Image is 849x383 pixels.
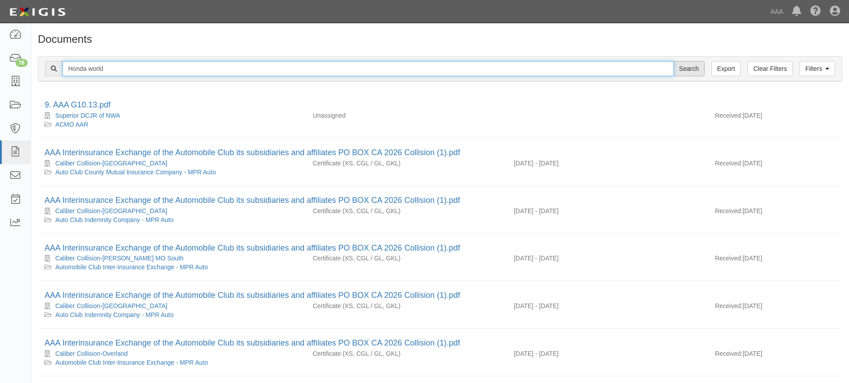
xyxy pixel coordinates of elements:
[45,100,111,109] a: 9. AAA G10.13.pdf
[306,301,507,310] div: Excess/Umbrella Liability Commercial General Liability / Garage Liability Garage Keepers Liability
[55,207,168,214] a: Caliber Collision-[GEOGRAPHIC_DATA]
[55,302,168,309] a: Caliber Collision-[GEOGRAPHIC_DATA]
[55,311,173,318] a: Auto Club Indemnity Company - MPR Auto
[55,350,128,357] a: Caliber Collision-Overland
[55,216,173,223] a: Auto Club Indemnity Company - MPR Auto
[45,263,299,272] div: Automobile Club Inter-Insurance Exchange - MPR Auto
[507,159,708,168] div: Effective 10/01/2025 - Expiration 10/01/2026
[715,111,742,120] p: Received:
[45,111,299,120] div: Superior DCJR of NWA
[507,206,708,215] div: Effective 10/01/2025 - Expiration 10/01/2026
[45,196,460,205] a: AAA Interinsurance Exchange of the Automobile Club its subsidiaries and affiliates PO BOX CA 2026...
[45,338,836,349] div: AAA Interinsurance Exchange of the Automobile Club its subsidiaries and affiliates PO BOX CA 2026...
[766,3,787,21] a: AAA
[715,349,742,358] p: Received:
[507,349,708,358] div: Effective 10/01/2025 - Expiration 10/01/2026
[16,59,28,67] div: 78
[708,254,842,267] div: [DATE]
[45,243,836,254] div: AAA Interinsurance Exchange of the Automobile Club its subsidiaries and affiliates PO BOX CA 2026...
[45,168,299,177] div: Auto Club County Mutual Insurance Company - MPR Auto
[715,159,742,168] p: Received:
[45,148,460,157] a: AAA Interinsurance Exchange of the Automobile Club its subsidiaries and affiliates PO BOX CA 2026...
[507,254,708,263] div: Effective 10/01/2025 - Expiration 10/01/2026
[45,243,460,252] a: AAA Interinsurance Exchange of the Automobile Club its subsidiaries and affiliates PO BOX CA 2026...
[45,99,836,111] div: 9. AAA G10.13.pdf
[62,61,674,76] input: Search
[55,160,168,167] a: Caliber Collision-[GEOGRAPHIC_DATA]
[45,358,299,367] div: Automobile Club Inter-Insurance Exchange - MPR Auto
[810,6,821,17] i: Help Center - Complianz
[708,206,842,220] div: [DATE]
[715,301,742,310] p: Received:
[708,159,842,172] div: [DATE]
[708,349,842,362] div: [DATE]
[306,111,507,120] div: Unassigned
[45,290,836,301] div: AAA Interinsurance Exchange of the Automobile Club its subsidiaries and affiliates PO BOX CA 2026...
[55,169,216,176] a: Auto Club County Mutual Insurance Company - MPR Auto
[715,206,742,215] p: Received:
[507,301,708,310] div: Effective 10/01/2025 - Expiration 10/01/2026
[55,112,120,119] a: Superior DCJR of NWA
[45,254,299,263] div: Caliber Collision-O’fallon MO South
[45,338,460,347] a: AAA Interinsurance Exchange of the Automobile Club its subsidiaries and affiliates PO BOX CA 2026...
[45,215,299,224] div: Auto Club Indemnity Company - MPR Auto
[45,291,460,300] a: AAA Interinsurance Exchange of the Automobile Club its subsidiaries and affiliates PO BOX CA 2026...
[800,61,835,76] a: Filters
[45,147,836,159] div: AAA Interinsurance Exchange of the Automobile Club its subsidiaries and affiliates PO BOX CA 2026...
[7,4,68,20] img: logo-5460c22ac91f19d4615b14bd174203de0afe785f0fc80cf4dbbc73dc1793850b.png
[55,121,88,128] a: ACMO AAR
[45,195,836,206] div: AAA Interinsurance Exchange of the Automobile Club its subsidiaries and affiliates PO BOX CA 2026...
[673,61,705,76] input: Search
[747,61,792,76] a: Clear Filters
[45,310,299,319] div: Auto Club Indemnity Company - MPR Auto
[45,120,299,129] div: ACMO AAR
[55,359,208,366] a: Automobile Club Inter-Insurance Exchange - MPR Auto
[306,206,507,215] div: Excess/Umbrella Liability Commercial General Liability / Garage Liability Garage Keepers Liability
[55,264,208,271] a: Automobile Club Inter-Insurance Exchange - MPR Auto
[45,349,299,358] div: Caliber Collision-Overland
[45,301,299,310] div: Caliber Collision-Owensboro
[38,33,842,45] h1: Documents
[45,206,299,215] div: Caliber Collision-Painesville
[306,254,507,263] div: Excess/Umbrella Liability Commercial General Liability / Garage Liability Garage Keepers Liability
[55,255,184,262] a: Caliber Collision-[PERSON_NAME] MO South
[715,254,742,263] p: Received:
[45,159,299,168] div: Caliber Collision-Pasadena
[306,349,507,358] div: Excess/Umbrella Liability Commercial General Liability / Garage Liability Garage Keepers Liability
[708,111,842,124] div: [DATE]
[711,61,741,76] a: Export
[306,159,507,168] div: Excess/Umbrella Liability Commercial General Liability / Garage Liability Garage Keepers Liability
[708,301,842,315] div: [DATE]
